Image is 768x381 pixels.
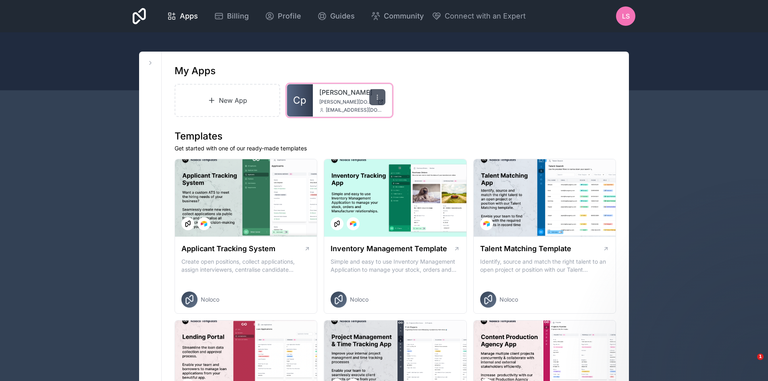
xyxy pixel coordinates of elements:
[350,296,368,304] span: Noloco
[201,221,207,227] img: Airtable Logo
[500,296,518,304] span: Noloco
[278,10,301,22] span: Profile
[331,258,460,274] p: Simple and easy to use Inventory Management Application to manage your stock, orders and Manufact...
[175,84,280,117] a: New App
[175,144,616,152] p: Get started with one of our ready-made templates
[319,87,385,97] a: [PERSON_NAME]
[180,10,198,22] span: Apps
[208,7,255,25] a: Billing
[741,354,760,373] iframe: Intercom live chat
[607,303,768,359] iframe: Intercom notifications message
[181,243,275,254] h1: Applicant Tracking System
[480,243,571,254] h1: Talent Matching Template
[175,65,216,77] h1: My Apps
[201,296,219,304] span: Noloco
[287,84,313,117] a: Cp
[330,10,355,22] span: Guides
[227,10,249,22] span: Billing
[319,99,385,105] a: [PERSON_NAME][DOMAIN_NAME]
[622,11,630,21] span: LS
[364,7,430,25] a: Community
[350,221,356,227] img: Airtable Logo
[293,94,306,107] span: Cp
[160,7,204,25] a: Apps
[331,243,447,254] h1: Inventory Management Template
[480,258,609,274] p: Identify, source and match the right talent to an open project or position with our Talent Matchi...
[445,10,526,22] span: Connect with an Expert
[432,10,526,22] button: Connect with an Expert
[181,258,310,274] p: Create open positions, collect applications, assign interviewers, centralise candidate feedback a...
[175,130,616,143] h1: Templates
[326,107,385,113] span: [EMAIL_ADDRESS][DOMAIN_NAME]
[757,354,764,360] span: 1
[258,7,308,25] a: Profile
[319,99,374,105] span: [PERSON_NAME][DOMAIN_NAME]
[483,221,490,227] img: Airtable Logo
[311,7,361,25] a: Guides
[384,10,424,22] span: Community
